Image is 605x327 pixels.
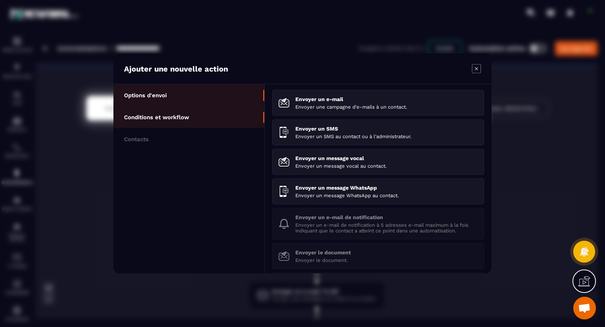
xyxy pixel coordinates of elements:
[295,155,478,161] p: Envoyer un message vocal
[295,222,478,234] p: Envoyer un e-mail de notification à 5 adresses e-mail maximum à la fois indiquant que le contact ...
[295,163,478,169] p: Envoyer un message vocal au contact.
[573,297,596,319] a: Ouvrir le chat
[124,92,167,99] p: Options d'envoi
[295,257,478,263] p: Envoyer le document.
[278,251,290,262] img: sendDocument.svg
[278,186,290,197] img: sendWhatsappMessage.svg
[278,156,290,168] img: sendVoiceMessage.svg
[295,185,478,191] p: Envoyer un message WhatsApp
[295,104,478,110] p: Envoyer une campagne d'e-mails à un contact.
[278,127,290,138] img: sendSms.svg
[124,64,228,73] p: Ajouter une nouvelle action
[295,126,478,132] p: Envoyer un SMS
[124,114,189,121] p: Conditions et workflow
[295,214,478,220] p: Envoyer un e-mail de notification
[278,218,290,229] img: bell.svg
[278,97,290,109] img: sendEmail.svg
[124,136,149,143] p: Contacts
[295,193,478,198] p: Envoyer un message WhatsApp au contact.
[295,249,478,255] p: Envoyer le document
[295,96,478,102] p: Envoyer un e-mail
[295,134,478,139] p: Envoyer un SMS au contact ou à l'administrateur.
